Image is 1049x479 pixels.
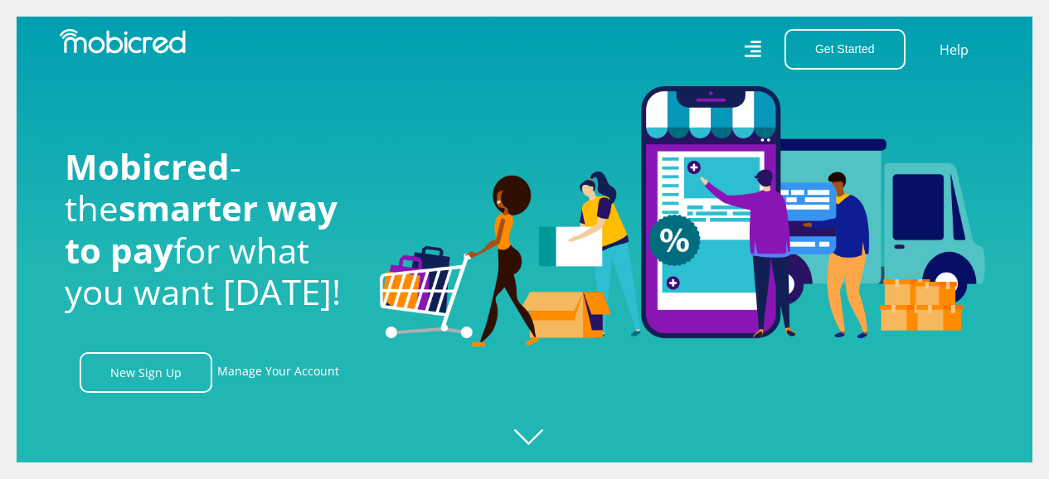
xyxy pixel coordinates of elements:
[65,184,338,273] span: smarter way to pay
[217,352,339,393] a: Manage Your Account
[784,29,906,70] button: Get Started
[65,143,230,190] span: Mobicred
[380,86,985,348] img: Welcome to Mobicred
[60,29,186,54] img: Mobicred
[65,146,355,313] h1: - the for what you want [DATE]!
[80,352,212,393] a: New Sign Up
[939,39,969,60] a: Help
